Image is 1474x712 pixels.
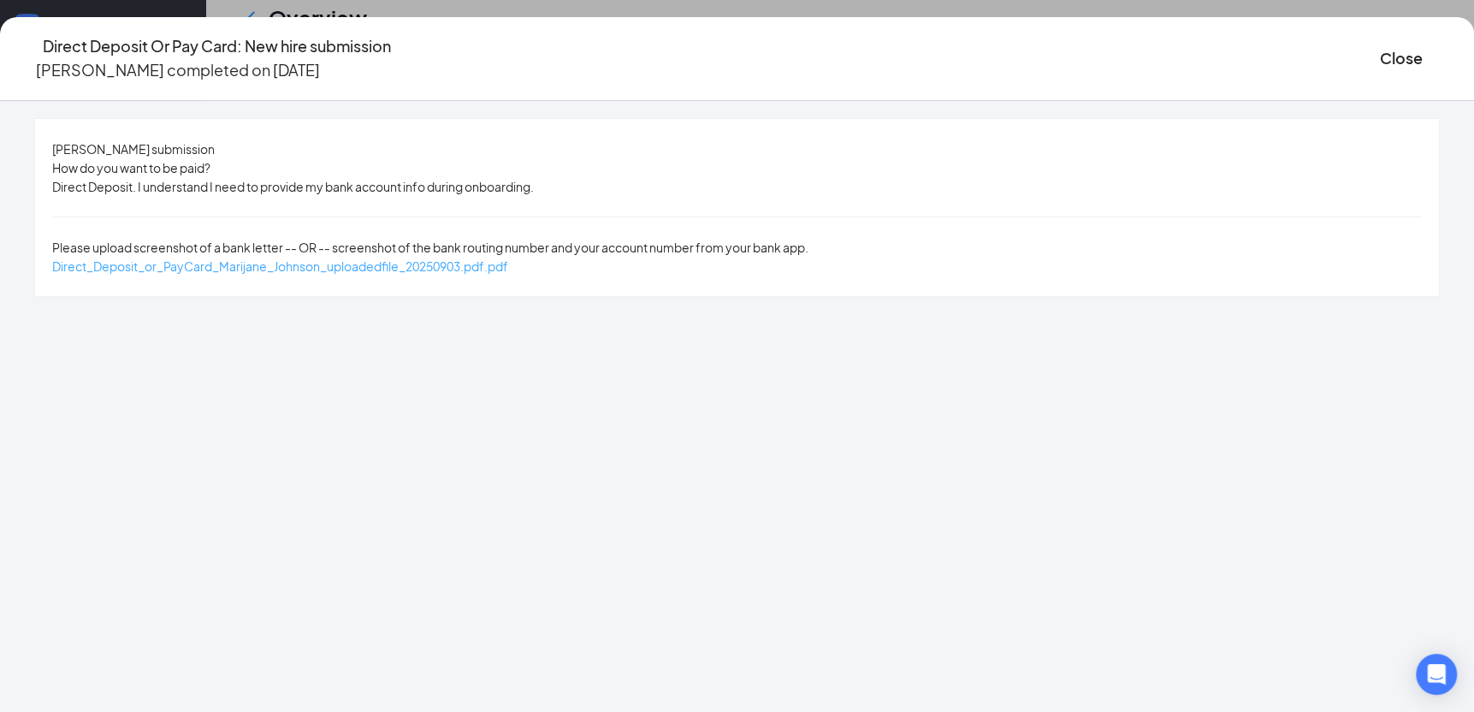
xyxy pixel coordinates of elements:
a: Direct_Deposit_or_PayCard_Marijane_Johnson_uploadedfile_20250903.pdf.pdf [52,258,508,274]
span: How do you want to be paid? [52,160,210,175]
p: [PERSON_NAME] completed on [DATE] [36,58,320,82]
div: Open Intercom Messenger [1416,654,1457,695]
span: [PERSON_NAME] submission [52,141,215,157]
button: Close [1380,46,1423,70]
h4: Direct Deposit Or Pay Card: New hire submission [43,34,391,58]
span: Direct Deposit. I understand I need to provide my bank account info during onboarding. [52,179,534,194]
span: Please upload screenshot of a bank letter -- OR -- screenshot of the bank routing number and your... [52,240,808,255]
